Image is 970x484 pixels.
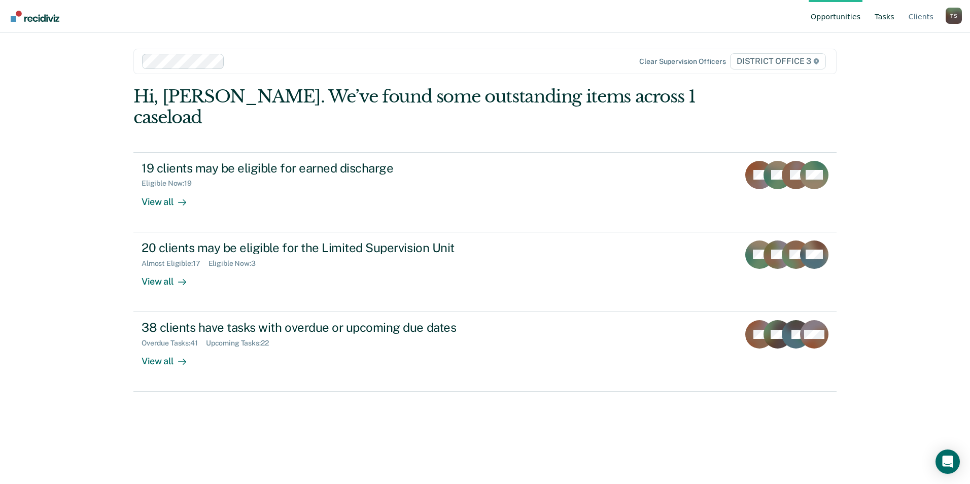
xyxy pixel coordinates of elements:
a: 38 clients have tasks with overdue or upcoming due datesOverdue Tasks:41Upcoming Tasks:22View all [133,312,837,392]
div: Upcoming Tasks : 22 [206,339,277,348]
a: 20 clients may be eligible for the Limited Supervision UnitAlmost Eligible:17Eligible Now:3View all [133,232,837,312]
span: DISTRICT OFFICE 3 [730,53,826,70]
div: 20 clients may be eligible for the Limited Supervision Unit [142,240,498,255]
div: Almost Eligible : 17 [142,259,209,268]
div: Clear supervision officers [639,57,725,66]
div: View all [142,188,198,208]
div: Open Intercom Messenger [936,450,960,474]
div: 38 clients have tasks with overdue or upcoming due dates [142,320,498,335]
div: Eligible Now : 19 [142,179,200,188]
div: Eligible Now : 3 [209,259,264,268]
div: View all [142,348,198,367]
img: Recidiviz [11,11,59,22]
div: 19 clients may be eligible for earned discharge [142,161,498,176]
div: Overdue Tasks : 41 [142,339,206,348]
a: 19 clients may be eligible for earned dischargeEligible Now:19View all [133,152,837,232]
div: Hi, [PERSON_NAME]. We’ve found some outstanding items across 1 caseload [133,86,696,128]
div: T S [946,8,962,24]
button: Profile dropdown button [946,8,962,24]
div: View all [142,267,198,287]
